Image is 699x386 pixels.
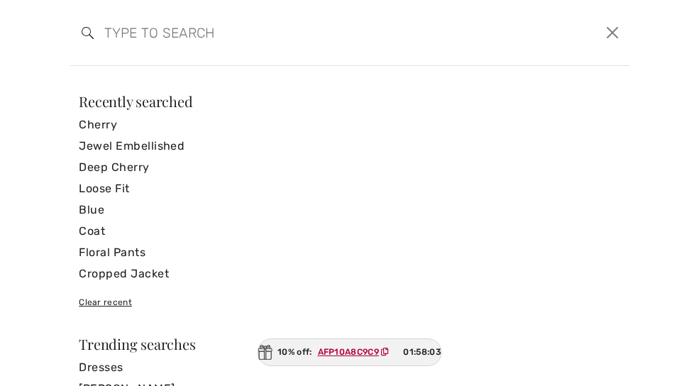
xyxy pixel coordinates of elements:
[79,296,620,309] div: Clear recent
[82,27,94,39] img: search the website
[257,338,442,366] div: 10% off:
[79,178,620,199] a: Loose Fit
[94,11,483,54] input: TYPE TO SEARCH
[79,221,620,242] a: Coat
[601,21,624,44] button: Close
[79,337,620,351] div: Trending searches
[79,263,620,285] a: Cropped Jacket
[79,114,620,136] a: Cherry
[79,199,620,221] a: Blue
[318,347,379,357] ins: AFP10A8C9C9
[79,357,620,378] a: Dresses
[79,157,620,178] a: Deep Cherry
[258,345,272,360] img: Gift.svg
[79,94,620,109] div: Recently searched
[79,136,620,157] a: Jewel Embellished
[403,346,441,358] span: 01:58:03
[79,242,620,263] a: Floral Pants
